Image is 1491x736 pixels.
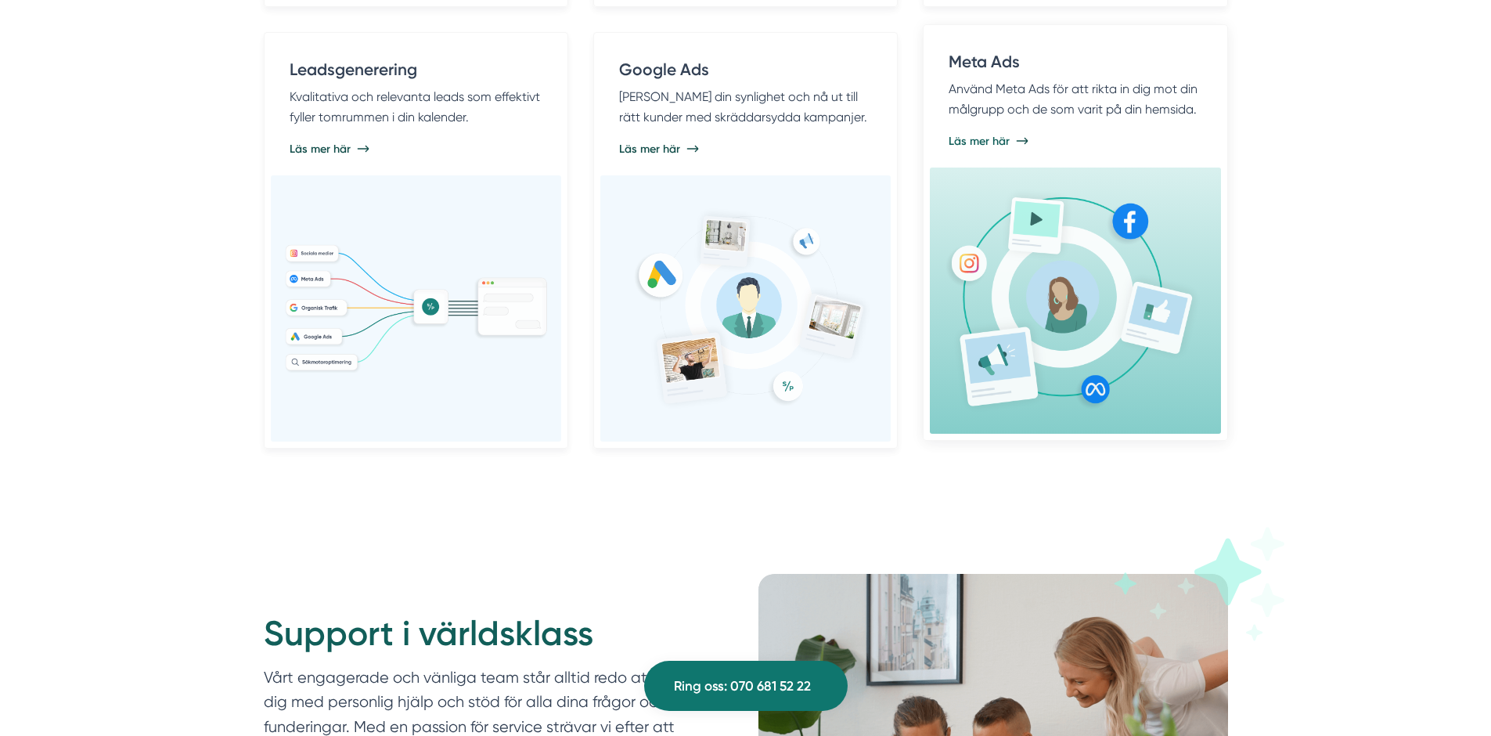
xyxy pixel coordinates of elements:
a: Ring oss: 070 681 52 22 [644,661,848,711]
a: Leadsgenerering Kvalitativa och relevanta leads som effektivt fyller tomrummen i din kalender. Lä... [264,32,568,449]
span: Läs mer här [619,141,680,157]
h2: Support i världsklass [264,612,696,665]
img: Leadsgenerering för bygg- och tjänsteföretag. [283,243,549,374]
h4: Meta Ads [949,50,1201,79]
img: Meta Ads för bygg- och tjänsteföretag. [942,181,1208,420]
h4: Google Ads [619,58,872,87]
p: Kvalitativa och relevanta leads som effektivt fyller tomrummen i din kalender. [290,87,542,127]
p: [PERSON_NAME] din synlighet och nå ut till rätt kunder med skräddarsydda kampanjer. [619,87,872,127]
span: Läs mer här [290,141,351,157]
p: Använd Meta Ads för att rikta in dig mot din målgrupp och de som varit på din hemsida. [949,79,1201,119]
span: Läs mer här [949,133,1010,149]
img: Google Ads för bygg- och tjänsteföretag. [613,201,878,417]
a: Meta Ads Använd Meta Ads för att rikta in dig mot din målgrupp och de som varit på din hemsida. L... [923,24,1227,441]
h4: Leadsgenerering [290,58,542,87]
span: Ring oss: 070 681 52 22 [674,676,811,697]
a: Google Ads [PERSON_NAME] din synlighet och nå ut till rätt kunder med skräddarsydda kampanjer. Lä... [593,32,898,449]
